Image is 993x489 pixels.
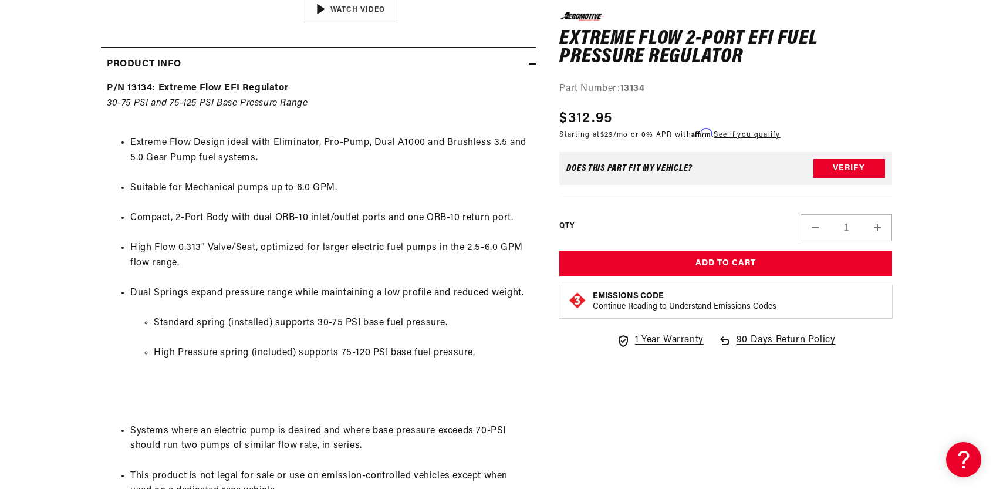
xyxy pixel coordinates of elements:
[635,333,704,348] span: 1 Year Warranty
[566,164,693,173] div: Does This part fit My vehicle?
[559,108,612,129] span: $312.95
[130,211,530,226] li: Compact, 2-Port Body with dual ORB-10 inlet/outlet ports and one ORB-10 return port.
[568,291,587,310] img: Emissions code
[559,81,892,96] div: Part Number:
[593,291,776,312] button: Emissions CodeContinue Reading to Understand Emissions Codes
[620,83,645,93] strong: 13134
[130,136,530,166] li: Extreme Flow Design ideal with Eliminator, Pro-Pump, Dual A1000 and Brushless 3.5 and 5.0 Gear Pu...
[107,83,288,93] strong: P/N 13134: Extreme Flow EFI Regulator
[130,181,530,196] li: Suitable for Mechanical pumps up to 6.0 GPM.
[559,221,574,231] label: QTY
[130,286,530,409] li: Dual Springs expand pressure range while maintaining a low profile and reduced weight.
[600,131,613,139] span: $29
[714,131,780,139] a: See if you qualify - Learn more about Affirm Financing (opens in modal)
[107,57,181,72] h2: Product Info
[559,129,780,140] p: Starting at /mo or 0% APR with .
[559,29,892,66] h1: Extreme Flow 2-Port EFI Fuel Pressure Regulator
[813,159,885,178] button: Verify
[593,302,776,312] p: Continue Reading to Understand Emissions Codes
[616,333,704,348] a: 1 Year Warranty
[691,129,712,137] span: Affirm
[107,99,308,108] em: 30-75 PSI and 75-125 PSI Base Pressure Range
[154,316,530,331] li: Standard spring (installed) supports 30-75 PSI base fuel pressure.
[130,241,530,271] li: High Flow 0.313" Valve/Seat, optimized for larger electric fuel pumps in the 2.5-6.0 GPM flow range.
[593,292,664,301] strong: Emissions Code
[737,333,836,360] span: 90 Days Return Policy
[130,424,530,454] li: Systems where an electric pump is desired and where base pressure exceeds 70-PSI should run two p...
[101,48,536,82] summary: Product Info
[154,346,530,361] li: High Pressure spring (included) supports 75-120 PSI base fuel pressure.
[559,251,892,277] button: Add to Cart
[718,333,836,360] a: 90 Days Return Policy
